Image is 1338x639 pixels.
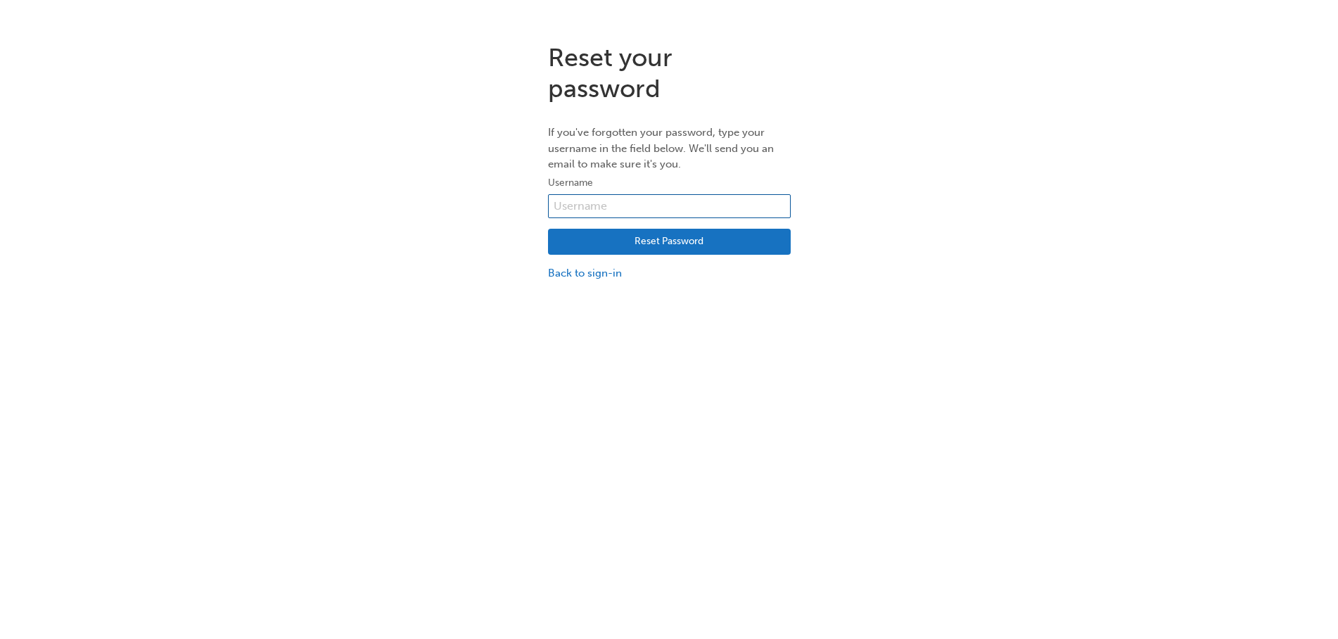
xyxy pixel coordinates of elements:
p: If you've forgotten your password, type your username in the field below. We'll send you an email... [548,125,791,172]
button: Reset Password [548,229,791,255]
a: Back to sign-in [548,265,791,281]
h1: Reset your password [548,42,791,103]
label: Username [548,175,791,191]
input: Username [548,194,791,218]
